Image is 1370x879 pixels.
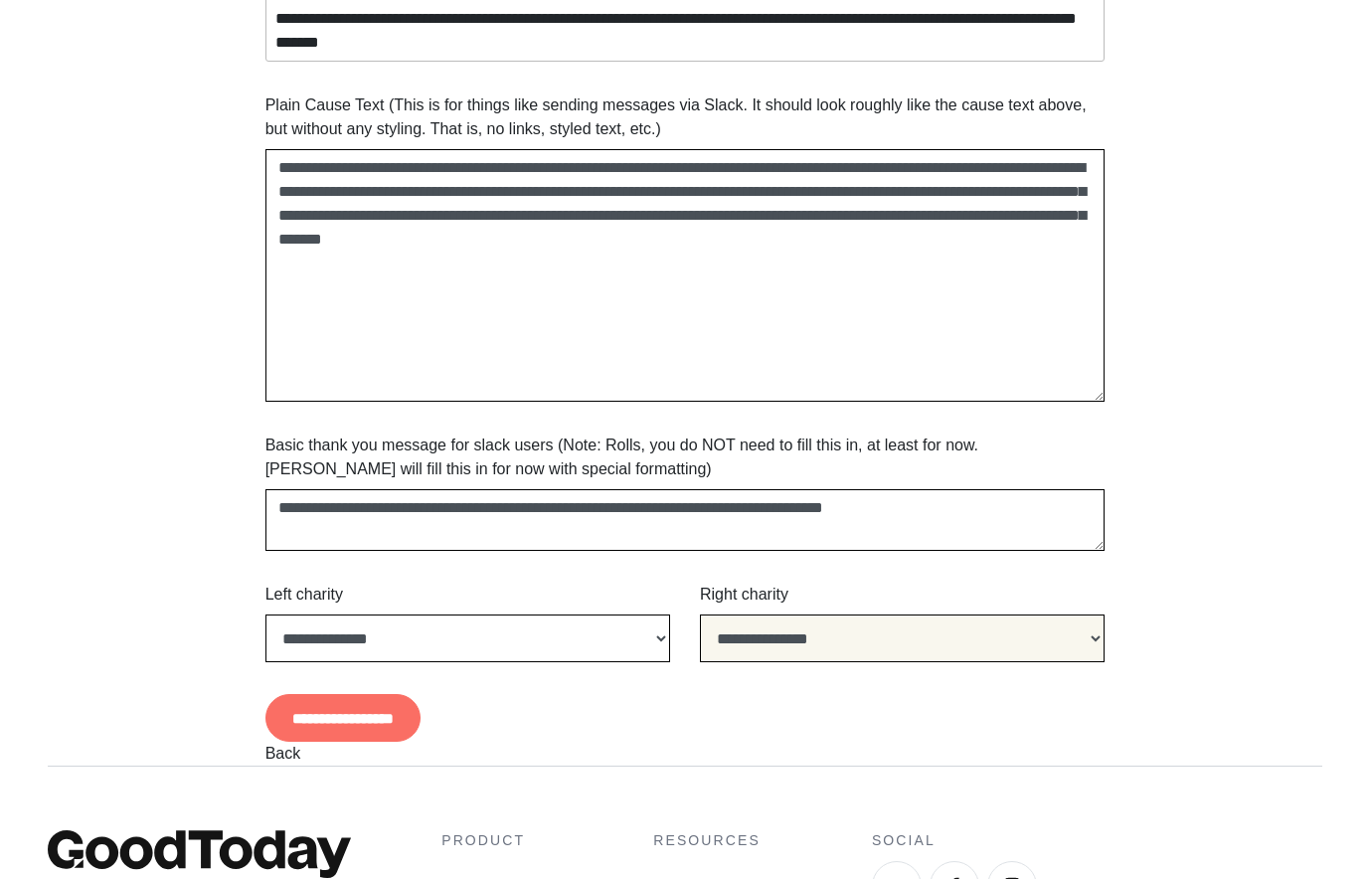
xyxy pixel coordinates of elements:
a: Back [265,745,301,762]
h4: Social [872,830,1322,851]
label: Basic thank you message for slack users (Note: Rolls, you do NOT need to fill this in, at least f... [265,434,1106,481]
label: Left charity [265,583,343,607]
img: GoodToday [48,830,351,878]
h4: Resources [653,830,761,851]
label: Plain Cause Text (This is for things like sending messages via Slack. It should look roughly like... [265,93,1106,141]
h4: Product [441,830,542,851]
label: Right charity [700,583,788,607]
